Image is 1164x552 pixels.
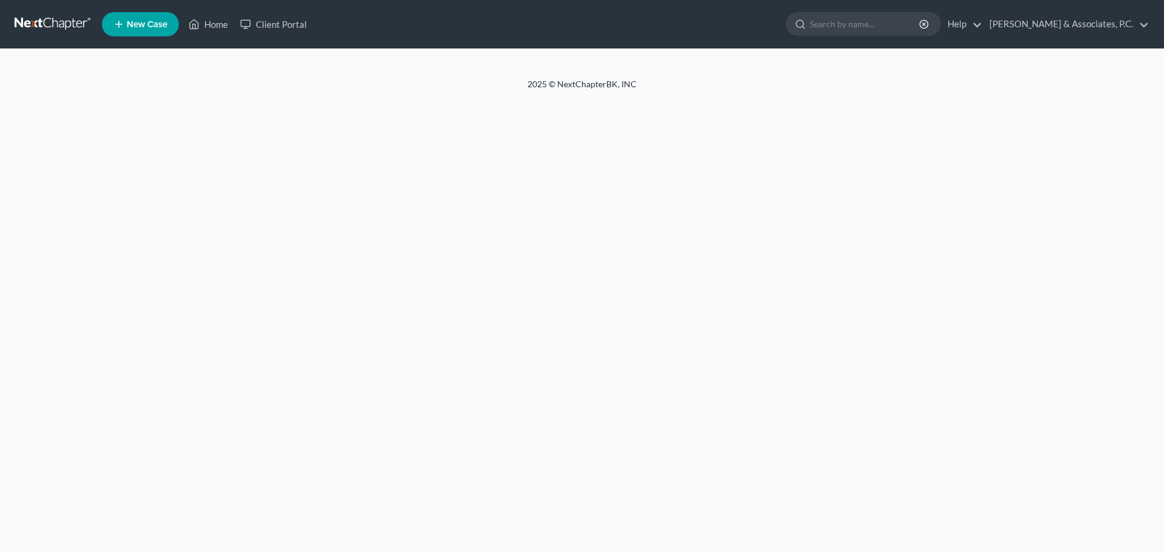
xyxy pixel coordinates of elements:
input: Search by name... [810,13,921,35]
a: Help [942,13,982,35]
a: Home [182,13,234,35]
a: Client Portal [234,13,313,35]
a: [PERSON_NAME] & Associates, P.C. [983,13,1149,35]
div: 2025 © NextChapterBK, INC [236,78,928,100]
span: New Case [127,20,167,29]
